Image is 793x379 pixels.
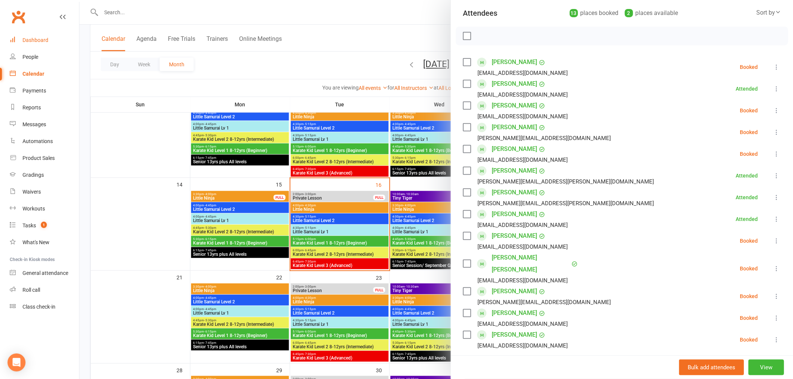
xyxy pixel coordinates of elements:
[41,222,47,228] span: 1
[625,8,678,18] div: places available
[22,304,55,310] div: Class check-in
[740,238,758,243] div: Booked
[22,121,46,127] div: Messages
[492,56,537,68] a: [PERSON_NAME]
[736,86,758,91] div: Attended
[10,66,79,82] a: Calendar
[477,68,568,78] div: [EMAIL_ADDRESS][DOMAIN_NAME]
[22,206,45,212] div: Workouts
[10,200,79,217] a: Workouts
[492,143,537,155] a: [PERSON_NAME]
[740,266,758,271] div: Booked
[10,167,79,184] a: Gradings
[492,252,570,276] a: [PERSON_NAME] [PERSON_NAME]
[570,9,578,17] div: 13
[10,234,79,251] a: What's New
[22,239,49,245] div: What's New
[10,82,79,99] a: Payments
[10,99,79,116] a: Reports
[22,71,44,77] div: Calendar
[492,329,537,341] a: [PERSON_NAME]
[748,360,784,375] button: View
[756,8,781,18] div: Sort by
[477,133,611,143] div: [PERSON_NAME][EMAIL_ADDRESS][DOMAIN_NAME]
[740,108,758,113] div: Booked
[477,242,568,252] div: [EMAIL_ADDRESS][DOMAIN_NAME]
[22,88,46,94] div: Payments
[477,177,654,187] div: [PERSON_NAME][EMAIL_ADDRESS][PERSON_NAME][DOMAIN_NAME]
[740,64,758,70] div: Booked
[679,360,744,375] button: Bulk add attendees
[492,187,537,198] a: [PERSON_NAME]
[492,165,537,177] a: [PERSON_NAME]
[463,8,497,18] div: Attendees
[477,341,568,351] div: [EMAIL_ADDRESS][DOMAIN_NAME]
[492,100,537,112] a: [PERSON_NAME]
[22,155,55,161] div: Product Sales
[740,130,758,135] div: Booked
[10,184,79,200] a: Waivers
[740,337,758,342] div: Booked
[22,54,38,60] div: People
[10,116,79,133] a: Messages
[10,265,79,282] a: General attendance kiosk mode
[477,276,568,285] div: [EMAIL_ADDRESS][DOMAIN_NAME]
[477,198,654,208] div: [PERSON_NAME][EMAIL_ADDRESS][PERSON_NAME][DOMAIN_NAME]
[492,208,537,220] a: [PERSON_NAME]
[492,307,537,319] a: [PERSON_NAME]
[22,138,53,144] div: Automations
[736,173,758,178] div: Attended
[492,285,537,297] a: [PERSON_NAME]
[740,294,758,299] div: Booked
[492,230,537,242] a: [PERSON_NAME]
[477,90,568,100] div: [EMAIL_ADDRESS][DOMAIN_NAME]
[22,37,48,43] div: Dashboard
[22,222,36,228] div: Tasks
[22,270,68,276] div: General attendance
[22,189,41,195] div: Waivers
[22,172,44,178] div: Gradings
[10,217,79,234] a: Tasks 1
[477,112,568,121] div: [EMAIL_ADDRESS][DOMAIN_NAME]
[477,319,568,329] div: [EMAIL_ADDRESS][DOMAIN_NAME]
[477,155,568,165] div: [EMAIL_ADDRESS][DOMAIN_NAME]
[10,32,79,49] a: Dashboard
[477,220,568,230] div: [EMAIL_ADDRESS][DOMAIN_NAME]
[10,282,79,298] a: Roll call
[625,9,633,17] div: 2
[10,150,79,167] a: Product Sales
[570,8,619,18] div: places booked
[22,287,40,293] div: Roll call
[9,7,28,26] a: Clubworx
[740,151,758,157] div: Booked
[740,315,758,321] div: Booked
[22,104,41,110] div: Reports
[7,354,25,372] div: Open Intercom Messenger
[10,49,79,66] a: People
[492,121,537,133] a: [PERSON_NAME]
[736,195,758,200] div: Attended
[477,297,611,307] div: [PERSON_NAME][EMAIL_ADDRESS][DOMAIN_NAME]
[10,133,79,150] a: Automations
[10,298,79,315] a: Class kiosk mode
[492,78,537,90] a: [PERSON_NAME]
[736,216,758,222] div: Attended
